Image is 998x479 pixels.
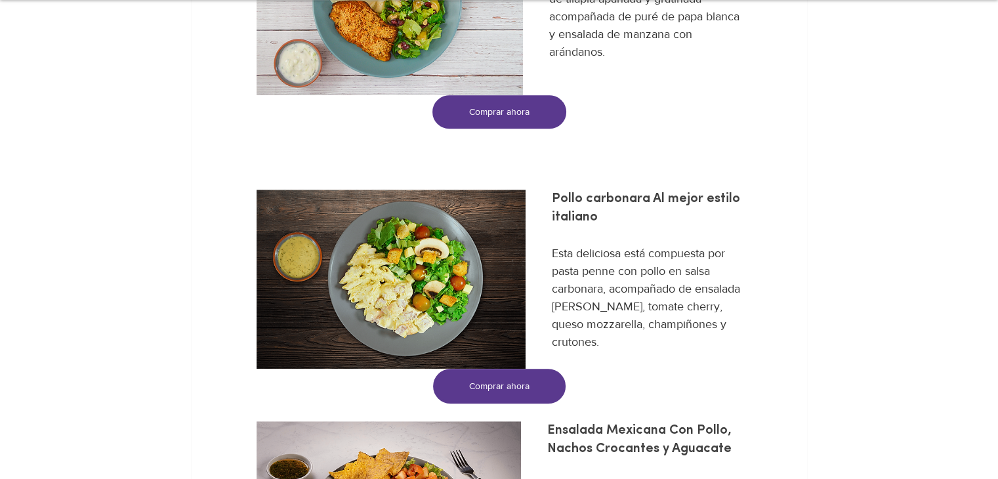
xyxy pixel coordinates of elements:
span: Esta deliciosa está compuesta por pasta penne con pollo en salsa carbonara, acompañado de ensalad... [552,247,743,348]
span: Pollo carbonara Al mejor estilo italiano [552,192,743,224]
a: Comprar ahora [432,95,566,129]
div: Comprar ahora [444,379,555,393]
img: ree [257,190,526,369]
a: reeExpand image [257,190,526,369]
a: Comprar ahora [433,369,566,404]
span: Ensalada Mexicana Con Pollo, Nachos Crocantes y Aguacate [547,424,735,455]
div: Comprar ahora [442,105,556,119]
iframe: Messagebird Livechat Widget [922,403,985,466]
